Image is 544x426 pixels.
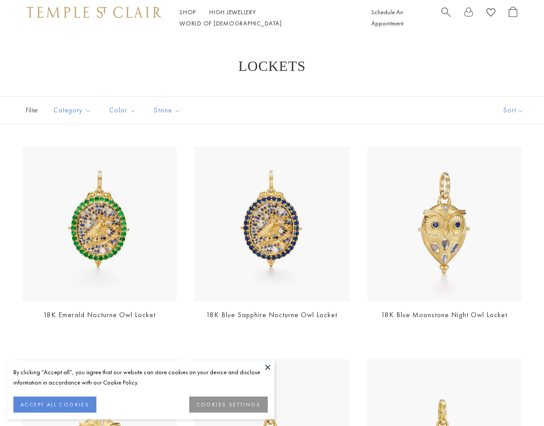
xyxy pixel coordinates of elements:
button: ACCEPT ALL COOKIES [13,397,96,413]
a: Search [441,7,451,29]
a: World of [DEMOGRAPHIC_DATA]World of [DEMOGRAPHIC_DATA] [179,19,282,27]
span: Stone [149,105,187,116]
button: COOKIES SETTINGS [189,397,268,413]
img: 18K Emerald Nocturne Owl Locket [22,147,177,301]
span: Category [49,105,98,116]
nav: Main navigation [179,7,351,29]
a: ShopShop [179,8,196,16]
button: Color [103,100,143,120]
img: Temple St. Clair [27,7,162,17]
a: View Wishlist [486,7,495,21]
a: Schedule An Appointment [371,8,403,27]
h1: Lockets [36,58,508,74]
a: P34614-OWLOCBMP34614-OWLOCBM [367,147,522,301]
span: Color [105,105,143,116]
a: Open Shopping Bag [509,7,517,29]
a: 18K Emerald Nocturne Owl Locket [43,310,156,319]
img: 18K Blue Sapphire Nocturne Owl Locket [195,147,349,301]
button: Show sort by [483,97,544,124]
a: High JewelleryHigh Jewellery [209,8,256,16]
button: Category [47,100,98,120]
a: 18K Blue Sapphire Nocturne Owl Locket [206,310,337,319]
div: By clicking “Accept all”, you agree that our website can store cookies on your device and disclos... [13,367,268,388]
img: P34614-OWLOCBM [367,147,522,301]
iframe: Gorgias live chat messenger [499,384,535,417]
button: Stone [147,100,187,120]
a: 18K Blue Moonstone Night Owl Locket [381,310,507,319]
